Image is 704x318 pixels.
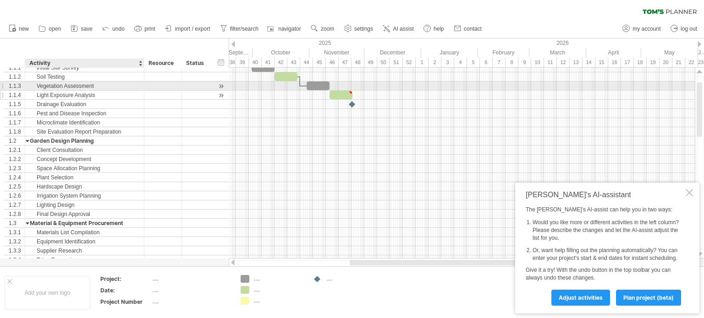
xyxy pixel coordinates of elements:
[390,58,403,67] div: 51
[616,290,681,306] a: plan project (beta)
[352,58,364,67] div: 48
[434,26,444,32] span: help
[30,127,139,136] div: Site Evaluation Report Preparation
[9,182,25,191] div: 1.2.5
[403,58,416,67] div: 52
[529,48,586,58] div: March 2026
[148,59,176,68] div: Resource
[30,81,139,90] div: Vegetation Assessment
[30,237,139,246] div: Equipment Identification
[380,23,416,35] a: AI assist
[454,58,467,67] div: 4
[632,26,660,32] span: my account
[467,58,480,67] div: 5
[6,23,32,35] a: new
[377,58,390,67] div: 50
[5,276,90,310] div: Add your own logo
[551,290,610,306] a: Adjust activities
[9,100,25,108] div: 1.1.5
[9,164,25,172] div: 1.2.3
[583,58,595,67] div: 14
[144,26,155,32] span: print
[9,109,25,118] div: 1.1.6
[557,58,570,67] div: 12
[9,191,25,200] div: 1.2.6
[230,26,258,32] span: filter/search
[621,58,634,67] div: 17
[30,91,139,99] div: Light Exposure Analysis
[620,23,663,35] a: my account
[163,23,213,35] a: import / export
[9,219,25,227] div: 1.3
[30,118,139,127] div: Microclimate Identification
[313,58,326,67] div: 45
[326,275,376,283] div: ....
[30,191,139,200] div: Irrigation System Planning
[647,58,660,67] div: 19
[595,58,608,67] div: 15
[100,286,151,294] div: Date:
[9,127,25,136] div: 1.1.8
[262,58,275,67] div: 41
[533,219,684,242] li: Would you like more or different activities in the left column? Please describe the changes and l...
[112,26,125,32] span: undo
[254,297,304,305] div: ....
[660,58,672,67] div: 20
[321,26,334,32] span: zoom
[9,246,25,255] div: 1.3.3
[451,23,484,35] a: contact
[685,58,698,67] div: 22
[30,219,139,227] div: Material & Equipment Procurement
[441,58,454,67] div: 3
[339,58,352,67] div: 47
[326,58,339,67] div: 46
[153,275,230,283] div: ....
[9,81,25,90] div: 1.1.3
[559,294,603,301] span: Adjust activities
[506,58,518,67] div: 8
[9,237,25,246] div: 1.3.2
[30,100,139,108] div: Drainage Evaluation
[9,210,25,218] div: 1.2.8
[266,23,303,35] a: navigator
[30,173,139,182] div: Plant Selection
[236,58,249,67] div: 39
[153,286,230,294] div: ....
[30,155,139,163] div: Concept Development
[544,58,557,67] div: 11
[100,23,127,35] a: undo
[223,58,236,67] div: 38
[9,200,25,209] div: 1.2.7
[9,173,25,182] div: 1.2.4
[218,23,261,35] a: filter/search
[30,164,139,172] div: Space Allocation Planning
[153,298,230,306] div: ....
[308,23,337,35] a: zoom
[30,246,139,255] div: Supplier Research
[287,58,300,67] div: 43
[668,23,700,35] a: log out
[275,58,287,67] div: 42
[416,58,429,67] div: 1
[278,26,301,32] span: navigator
[249,58,262,67] div: 40
[342,23,376,35] a: settings
[68,23,95,35] a: save
[464,26,482,32] span: contact
[364,58,377,67] div: 49
[354,26,373,32] span: settings
[217,91,225,100] div: scroll to activity
[526,191,684,199] div: [PERSON_NAME]'s AI-assistant
[393,26,413,32] span: AI assist
[623,294,674,301] span: plan project (beta)
[30,146,139,154] div: Client Consultation
[300,58,313,67] div: 44
[19,26,29,32] span: new
[608,58,621,67] div: 16
[217,81,225,91] div: scroll to activity
[586,48,641,58] div: April 2026
[186,59,206,68] div: Status
[29,59,139,68] div: Activity
[309,48,364,58] div: November 2025
[9,72,25,81] div: 1.1.2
